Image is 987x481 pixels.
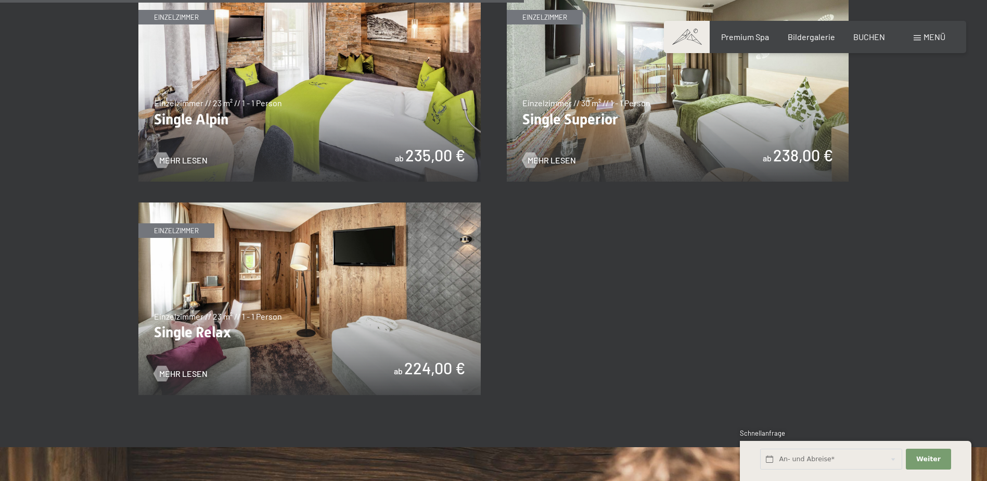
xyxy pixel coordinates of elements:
[154,155,208,166] a: Mehr Lesen
[154,368,208,379] a: Mehr Lesen
[522,155,576,166] a: Mehr Lesen
[853,32,885,42] a: BUCHEN
[138,202,481,395] img: Single Relax
[138,203,481,209] a: Single Relax
[740,429,785,437] span: Schnellanfrage
[159,155,208,166] span: Mehr Lesen
[906,449,951,470] button: Weiter
[528,155,576,166] span: Mehr Lesen
[159,368,208,379] span: Mehr Lesen
[788,32,835,42] a: Bildergalerie
[924,32,945,42] span: Menü
[916,454,941,464] span: Weiter
[721,32,769,42] a: Premium Spa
